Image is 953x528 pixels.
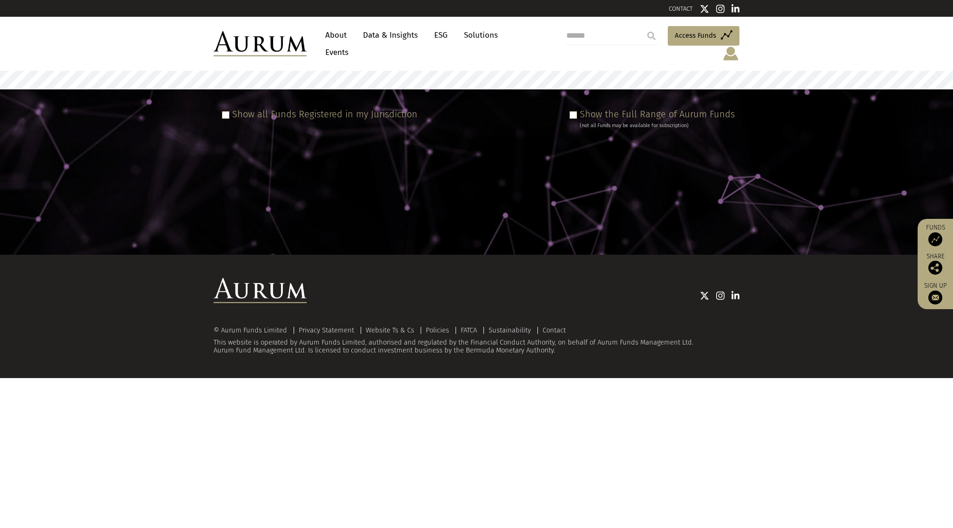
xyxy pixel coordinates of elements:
img: Twitter icon [700,4,709,14]
a: FATCA [461,326,477,334]
a: Privacy Statement [299,326,354,334]
label: Show the Full Range of Aurum Funds [580,108,735,120]
a: Contact [543,326,566,334]
img: Linkedin icon [732,291,740,300]
div: This website is operated by Aurum Funds Limited, authorised and regulated by the Financial Conduc... [214,326,739,355]
input: Submit [642,27,661,45]
img: Access Funds [928,232,942,246]
img: Aurum [214,31,307,56]
img: Share this post [928,261,942,275]
a: Policies [426,326,449,334]
a: ESG [430,27,452,44]
img: Aurum Logo [214,278,307,303]
div: (not all Funds may be available for subscription) [580,122,735,130]
img: Twitter icon [700,291,709,300]
a: Access Funds [668,26,739,46]
a: Solutions [459,27,503,44]
a: Sustainability [489,326,531,334]
a: Sign up [922,282,948,305]
img: Linkedin icon [732,4,740,14]
div: © Aurum Funds Limited [214,327,292,334]
a: Events [321,44,349,61]
a: Data & Insights [358,27,423,44]
a: CONTACT [669,5,693,12]
a: About [321,27,351,44]
img: Sign up to our newsletter [928,291,942,305]
div: Share [922,253,948,275]
a: Website Ts & Cs [366,326,414,334]
img: account-icon.svg [722,46,739,61]
span: Access Funds [675,30,716,41]
a: Funds [922,223,948,246]
img: Instagram icon [716,291,725,300]
label: Show all Funds Registered in my Jurisdiction [232,108,417,120]
img: Instagram icon [716,4,725,14]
